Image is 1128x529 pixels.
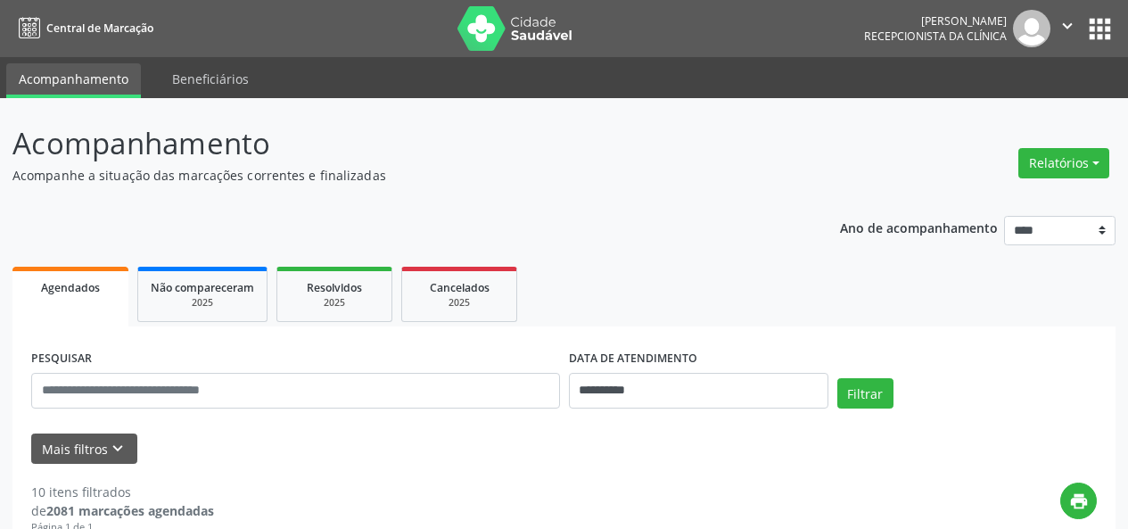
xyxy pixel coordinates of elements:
[31,483,214,501] div: 10 itens filtrados
[1069,492,1089,511] i: print
[12,166,785,185] p: Acompanhe a situação das marcações correntes e finalizadas
[41,280,100,295] span: Agendados
[46,21,153,36] span: Central de Marcação
[1050,10,1084,47] button: 
[307,280,362,295] span: Resolvidos
[151,280,254,295] span: Não compareceram
[430,280,490,295] span: Cancelados
[290,296,379,310] div: 2025
[1084,13,1116,45] button: apps
[415,296,504,310] div: 2025
[837,378,893,409] button: Filtrar
[12,121,785,166] p: Acompanhamento
[108,439,128,459] i: keyboard_arrow_down
[46,502,214,519] strong: 2081 marcações agendadas
[1018,148,1109,178] button: Relatórios
[1058,16,1077,36] i: 
[6,63,141,98] a: Acompanhamento
[840,216,998,238] p: Ano de acompanhamento
[151,296,254,310] div: 2025
[31,345,92,373] label: PESQUISAR
[864,13,1007,29] div: [PERSON_NAME]
[31,434,137,465] button: Mais filtroskeyboard_arrow_down
[569,345,697,373] label: DATA DE ATENDIMENTO
[31,501,214,520] div: de
[160,63,261,95] a: Beneficiários
[1060,483,1097,519] button: print
[12,13,153,43] a: Central de Marcação
[864,29,1007,44] span: Recepcionista da clínica
[1013,10,1050,47] img: img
